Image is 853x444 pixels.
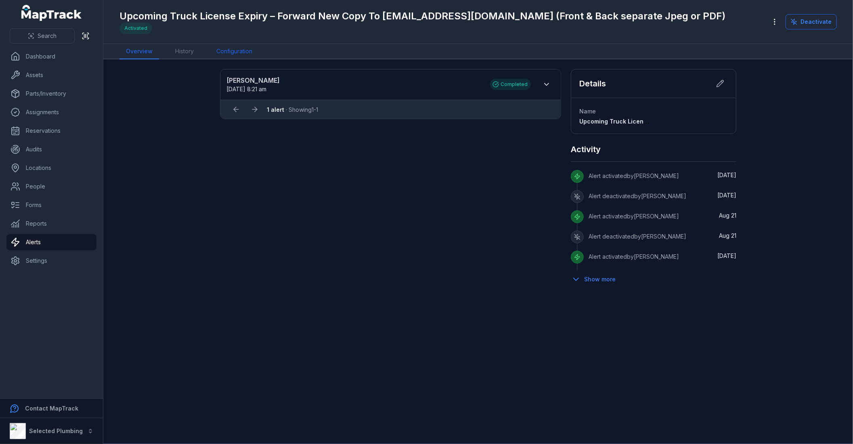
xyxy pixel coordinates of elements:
[6,216,96,232] a: Reports
[6,123,96,139] a: Reservations
[267,106,285,113] strong: 1 alert
[119,44,159,59] a: Overview
[6,104,96,120] a: Assignments
[21,5,82,21] a: MapTrack
[490,79,531,90] div: Completed
[29,427,83,434] strong: Selected Plumbing
[579,78,606,89] h2: Details
[571,144,601,155] h2: Activity
[717,252,736,259] span: [DATE]
[227,75,482,93] a: [PERSON_NAME][DATE] 8:21 am
[227,86,267,92] time: 9/11/2025, 8:21:00 AM
[227,75,482,85] strong: [PERSON_NAME]
[210,44,259,59] a: Configuration
[6,141,96,157] a: Audits
[119,23,152,34] div: Activated
[717,192,736,199] span: [DATE]
[719,212,736,219] time: 8/21/2025, 8:17:49 AM
[6,234,96,250] a: Alerts
[719,212,736,219] span: Aug 21
[589,172,679,179] span: Alert activated by [PERSON_NAME]
[6,86,96,102] a: Parts/Inventory
[571,271,621,288] button: Show more
[786,14,837,29] button: Deactivate
[719,232,736,239] time: 8/21/2025, 8:17:31 AM
[10,28,75,44] button: Search
[169,44,200,59] a: History
[579,108,596,115] span: Name
[6,67,96,83] a: Assets
[6,160,96,176] a: Locations
[227,86,267,92] span: [DATE] 8:21 am
[589,253,679,260] span: Alert activated by [PERSON_NAME]
[25,405,78,412] strong: Contact MapTrack
[38,32,57,40] span: Search
[589,233,686,240] span: Alert deactivated by [PERSON_NAME]
[6,253,96,269] a: Settings
[719,232,736,239] span: Aug 21
[6,178,96,195] a: People
[6,48,96,65] a: Dashboard
[717,172,736,178] time: 10/1/2025, 7:48:26 AM
[6,197,96,213] a: Forms
[717,192,736,199] time: 10/1/2025, 7:48:22 AM
[717,252,736,259] time: 8/18/2025, 2:41:45 PM
[589,213,679,220] span: Alert activated by [PERSON_NAME]
[589,193,686,199] span: Alert deactivated by [PERSON_NAME]
[119,10,725,23] h1: Upcoming Truck License Expiry – Forward New Copy To [EMAIL_ADDRESS][DOMAIN_NAME] (Front & Back se...
[717,172,736,178] span: [DATE]
[267,106,319,113] span: · Showing 1 - 1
